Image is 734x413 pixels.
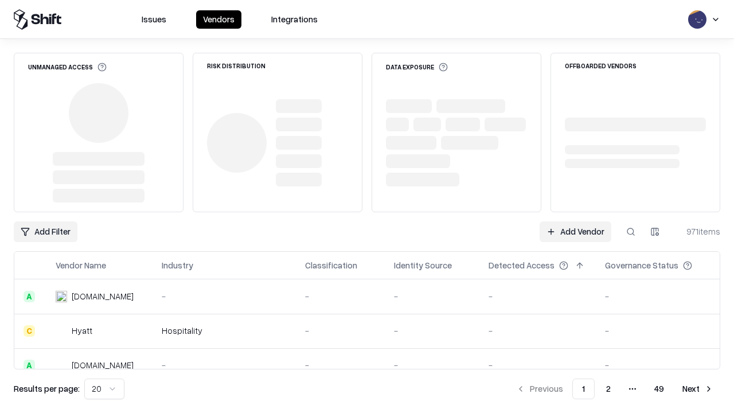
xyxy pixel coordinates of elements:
div: - [489,290,587,302]
div: - [305,290,376,302]
button: Add Filter [14,221,77,242]
div: Classification [305,259,357,271]
button: 2 [597,379,620,399]
button: Next [676,379,720,399]
div: - [305,325,376,337]
div: - [605,290,710,302]
div: [DOMAIN_NAME] [72,290,134,302]
div: - [605,325,710,337]
button: Vendors [196,10,241,29]
div: C [24,325,35,337]
button: Integrations [264,10,325,29]
img: intrado.com [56,291,67,302]
div: - [394,359,470,371]
div: [DOMAIN_NAME] [72,359,134,371]
img: primesec.co.il [56,360,67,371]
div: A [24,291,35,302]
div: - [305,359,376,371]
div: - [605,359,710,371]
nav: pagination [509,379,720,399]
div: 971 items [674,225,720,237]
button: 1 [572,379,595,399]
button: 49 [645,379,673,399]
div: - [394,325,470,337]
div: Detected Access [489,259,555,271]
div: Unmanaged Access [28,63,107,72]
p: Results per page: [14,383,80,395]
div: Risk Distribution [207,63,266,69]
div: - [162,290,287,302]
div: Hospitality [162,325,287,337]
a: Add Vendor [540,221,611,242]
div: - [489,325,587,337]
img: Hyatt [56,325,67,337]
div: Hyatt [72,325,92,337]
div: Offboarded Vendors [565,63,637,69]
div: A [24,360,35,371]
div: Data Exposure [386,63,448,72]
div: - [489,359,587,371]
div: Identity Source [394,259,452,271]
div: - [394,290,470,302]
div: Vendor Name [56,259,106,271]
button: Issues [135,10,173,29]
div: Industry [162,259,193,271]
div: - [162,359,287,371]
div: Governance Status [605,259,678,271]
